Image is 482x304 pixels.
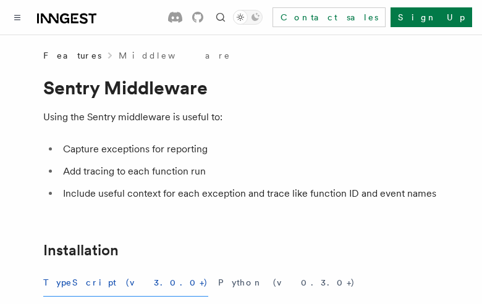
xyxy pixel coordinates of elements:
[391,7,472,27] a: Sign Up
[233,10,263,25] button: Toggle dark mode
[59,163,439,180] li: Add tracing to each function run
[213,10,228,25] button: Find something...
[10,10,25,25] button: Toggle navigation
[273,7,386,27] a: Contact sales
[218,269,355,297] button: Python (v0.3.0+)
[43,242,119,259] a: Installation
[43,49,101,62] span: Features
[43,269,208,297] button: TypeScript (v3.0.0+)
[43,109,439,126] p: Using the Sentry middleware is useful to:
[59,141,439,158] li: Capture exceptions for reporting
[59,185,439,202] li: Include useful context for each exception and trace like function ID and event names
[119,49,231,62] a: Middleware
[43,76,439,99] h1: Sentry Middleware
